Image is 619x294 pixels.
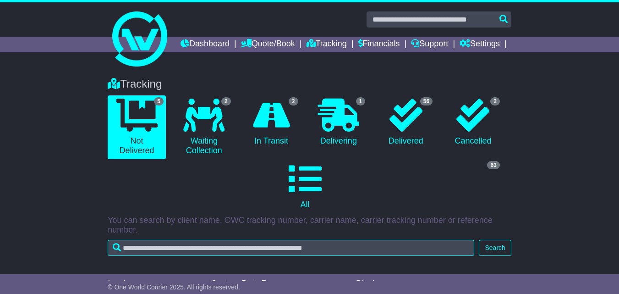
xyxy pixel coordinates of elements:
[479,240,511,256] button: Search
[242,95,301,150] a: 2 In Transit
[356,97,366,105] span: 1
[103,78,516,91] div: Tracking
[175,95,233,159] a: 2 Waiting Collection
[221,97,231,105] span: 2
[490,97,500,105] span: 2
[377,95,435,150] a: 56 Delivered
[444,95,502,150] a: 2 Cancelled
[181,37,230,52] a: Dashboard
[420,97,433,105] span: 56
[211,279,339,289] div: Custom Date Range
[411,37,448,52] a: Support
[108,283,240,291] span: © One World Courier 2025. All rights reserved.
[241,37,295,52] a: Quote/Book
[108,159,502,213] a: 63 All
[108,95,166,159] a: 5 Not Delivered
[108,279,202,289] div: Invoice
[289,97,298,105] span: 2
[460,37,500,52] a: Settings
[358,37,400,52] a: Financials
[310,95,368,150] a: 1 Delivering
[307,37,347,52] a: Tracking
[356,279,405,289] div: Display
[487,161,499,169] span: 63
[154,97,164,105] span: 5
[108,216,511,235] p: You can search by client name, OWC tracking number, carrier name, carrier tracking number or refe...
